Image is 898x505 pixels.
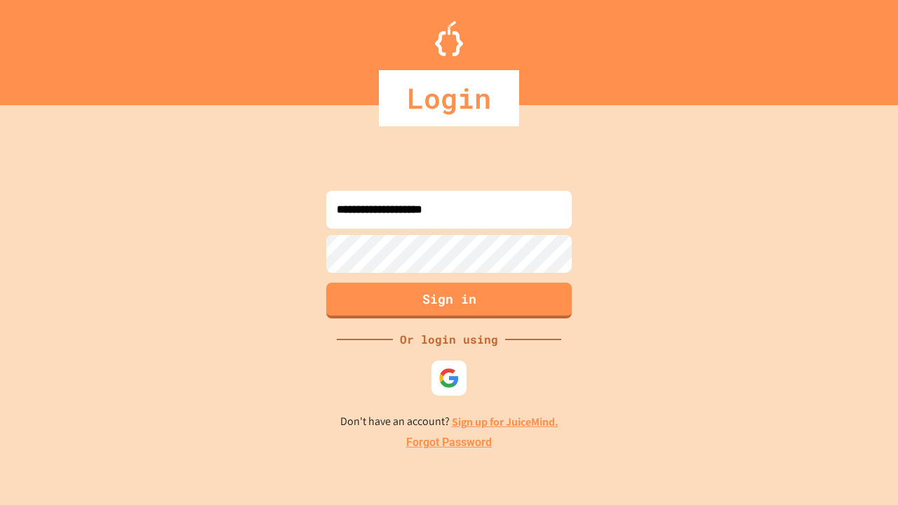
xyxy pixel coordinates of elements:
img: google-icon.svg [438,368,460,389]
iframe: chat widget [782,388,884,447]
p: Don't have an account? [340,413,558,431]
div: Login [379,70,519,126]
iframe: chat widget [839,449,884,491]
img: Logo.svg [435,21,463,56]
a: Forgot Password [406,434,492,451]
button: Sign in [326,283,572,318]
a: Sign up for JuiceMind. [452,415,558,429]
div: Or login using [393,331,505,348]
